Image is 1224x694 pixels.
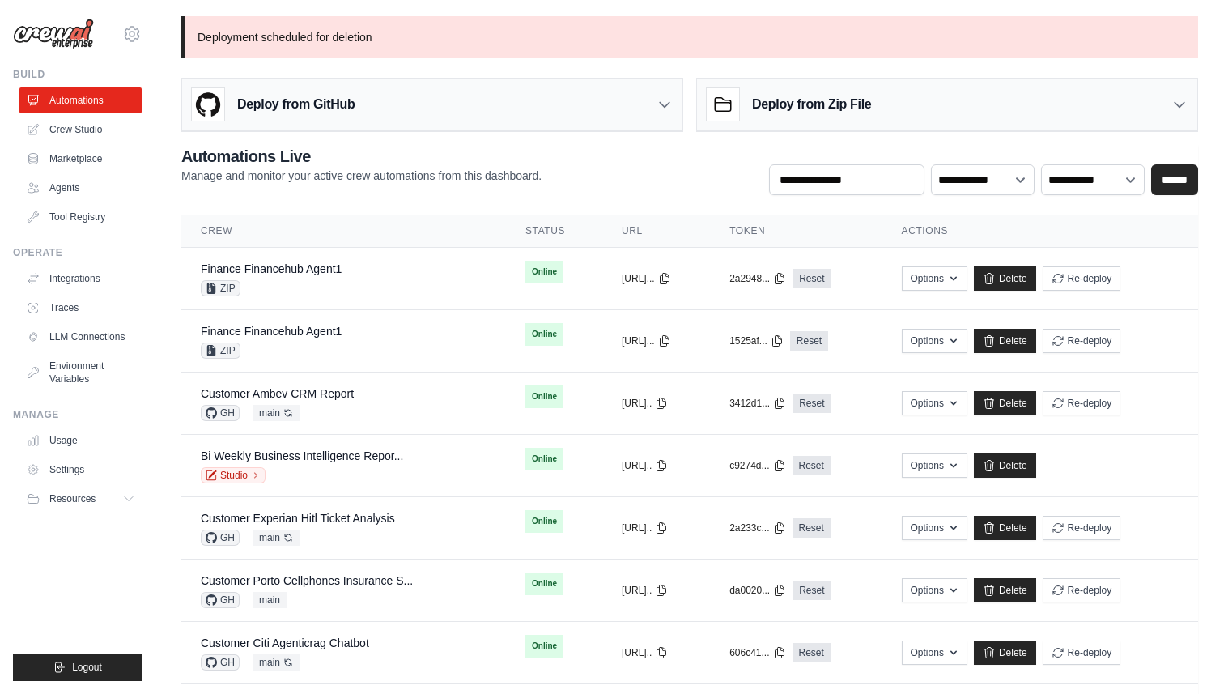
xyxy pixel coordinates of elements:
button: Re-deploy [1043,641,1121,665]
a: Traces [19,295,142,321]
th: URL [602,215,710,248]
span: Online [525,510,563,533]
span: GH [201,530,240,546]
button: Options [902,641,967,665]
button: Logout [13,654,142,681]
span: ZIP [201,343,240,359]
span: Online [525,573,563,595]
button: Options [902,578,967,602]
a: Bi Weekly Business Intelligence Repor... [201,449,403,462]
span: ZIP [201,280,240,296]
a: Automations [19,87,142,113]
span: main [253,592,287,608]
a: Tool Registry [19,204,142,230]
a: Marketplace [19,146,142,172]
th: Token [710,215,882,248]
span: GH [201,654,240,671]
img: GitHub Logo [192,88,224,121]
div: Operate [13,246,142,259]
a: LLM Connections [19,324,142,350]
a: Delete [974,391,1036,415]
button: Re-deploy [1043,329,1121,353]
a: Finance Financehub Agent1 [201,262,342,275]
span: main [253,405,300,421]
th: Crew [181,215,506,248]
button: Options [902,391,967,415]
button: c9274d... [729,459,785,472]
a: Delete [974,266,1036,291]
button: 1525af... [729,334,784,347]
a: Agents [19,175,142,201]
a: Delete [974,578,1036,602]
a: Customer Ambev CRM Report [201,387,354,400]
a: Customer Experian Hitl Ticket Analysis [201,512,395,525]
div: Build [13,68,142,81]
a: Usage [19,428,142,453]
a: Reset [793,269,831,288]
a: Reset [793,643,831,662]
a: Delete [974,516,1036,540]
a: Finance Financehub Agent1 [201,325,342,338]
a: Settings [19,457,142,483]
button: Resources [19,486,142,512]
img: Logo [13,19,94,49]
button: 2a2948... [729,272,786,285]
span: Online [525,635,563,658]
button: 2a233c... [729,522,785,534]
span: Online [525,385,563,408]
a: Delete [974,329,1036,353]
a: Environment Variables [19,353,142,392]
span: GH [201,592,240,608]
span: Resources [49,492,96,505]
th: Actions [882,215,1198,248]
button: Options [902,516,967,540]
span: Online [525,448,563,470]
span: Online [525,323,563,346]
button: 3412d1... [729,397,786,410]
a: Crew Studio [19,117,142,143]
button: Re-deploy [1043,516,1121,540]
button: 606c41... [729,646,785,659]
span: main [253,654,300,671]
span: GH [201,405,240,421]
h3: Deploy from Zip File [752,95,871,114]
a: Integrations [19,266,142,292]
p: Deployment scheduled for deletion [181,16,1198,58]
span: main [253,530,300,546]
h2: Automations Live [181,145,542,168]
a: Delete [974,453,1036,478]
a: Reset [793,518,831,538]
a: Reset [793,456,831,475]
button: Options [902,329,967,353]
span: Online [525,261,563,283]
button: Re-deploy [1043,266,1121,291]
a: Reset [790,331,828,351]
p: Manage and monitor your active crew automations from this dashboard. [181,168,542,184]
a: Delete [974,641,1036,665]
button: Re-deploy [1043,391,1121,415]
span: Logout [72,661,102,674]
th: Status [506,215,602,248]
button: Options [902,453,967,478]
div: Manage [13,408,142,421]
button: Re-deploy [1043,578,1121,602]
button: Options [902,266,967,291]
a: Customer Porto Cellphones Insurance S... [201,574,413,587]
a: Reset [793,394,831,413]
a: Studio [201,467,266,483]
a: Reset [793,581,831,600]
h3: Deploy from GitHub [237,95,355,114]
button: da0020... [729,584,786,597]
a: Customer Citi Agenticrag Chatbot [201,637,369,649]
